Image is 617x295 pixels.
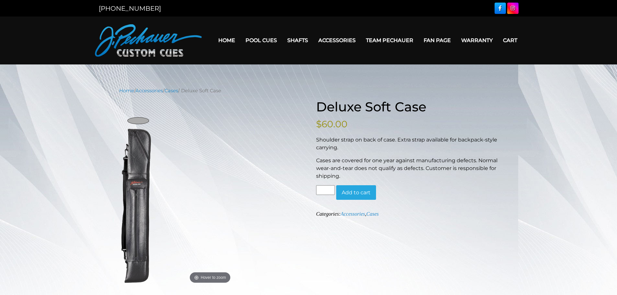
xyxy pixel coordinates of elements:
[119,87,498,94] nav: Breadcrumb
[119,107,154,285] img: deluxe_soft.png
[418,32,456,49] a: Fan Page
[456,32,498,49] a: Warranty
[119,107,301,285] a: Hover to zoom
[316,185,335,195] input: Product quantity
[316,136,498,152] p: Shoulder strap on back of case. Extra strap available for backpack-style carrying.
[240,32,282,49] a: Pool Cues
[316,99,498,115] h1: Deluxe Soft Case
[366,211,379,217] a: Cases
[119,88,134,94] a: Home
[336,185,376,200] button: Add to cart
[361,32,418,49] a: Team Pechauer
[316,157,498,180] p: Cases are covered for one year against manufacturing defects. Normal wear-and-tear does not quali...
[313,32,361,49] a: Accessories
[316,119,322,130] span: $
[99,5,161,12] a: [PHONE_NUMBER]
[165,88,178,94] a: Cases
[135,88,163,94] a: Accessories
[498,32,522,49] a: Cart
[316,119,348,130] bdi: 60.00
[316,211,379,217] span: Categories: ,
[95,24,202,57] img: Pechauer Custom Cues
[340,211,365,217] a: Accessories
[213,32,240,49] a: Home
[282,32,313,49] a: Shafts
